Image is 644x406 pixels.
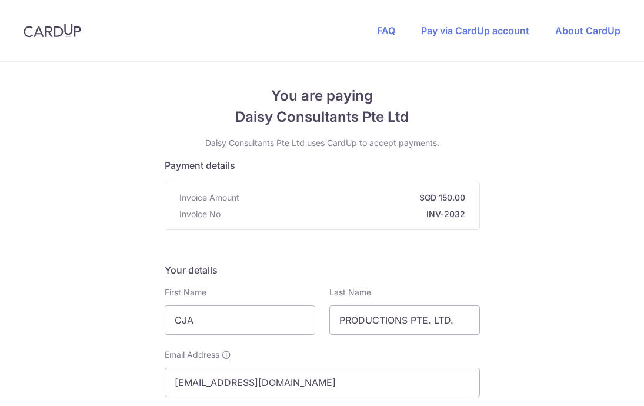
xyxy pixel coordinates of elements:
[179,208,221,220] span: Invoice No
[165,158,480,172] h5: Payment details
[165,137,480,149] p: Daisy Consultants Pte Ltd uses CardUp to accept payments.
[179,192,239,204] span: Invoice Amount
[24,24,81,38] img: CardUp
[165,287,206,298] label: First Name
[329,287,371,298] label: Last Name
[225,208,465,220] strong: INV-2032
[165,368,480,397] input: Email address
[244,192,465,204] strong: SGD 150.00
[421,25,529,36] a: Pay via CardUp account
[329,305,480,335] input: Last name
[377,25,395,36] a: FAQ
[165,107,480,128] span: Daisy Consultants Pte Ltd
[165,305,315,335] input: First name
[165,85,480,107] span: You are paying
[555,25,620,36] a: About CardUp
[165,349,219,361] span: Email Address
[165,263,480,277] h5: Your details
